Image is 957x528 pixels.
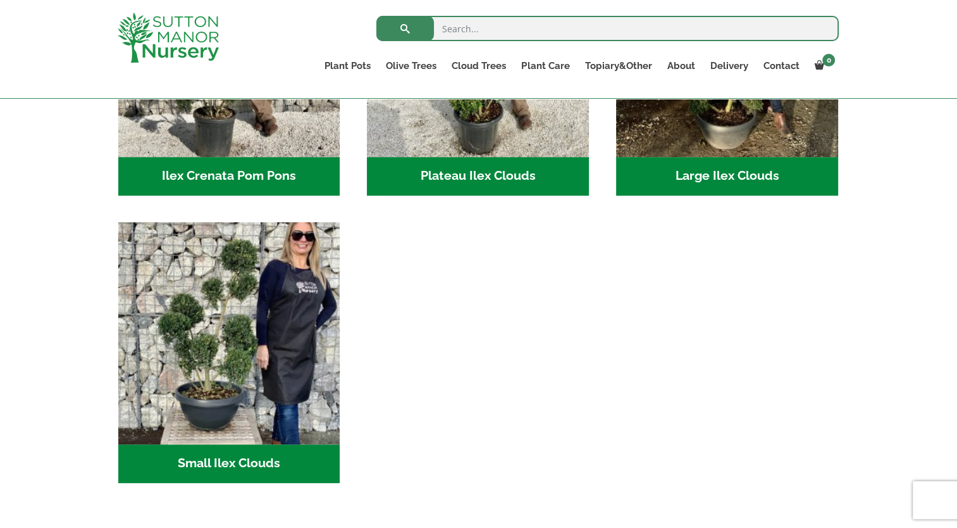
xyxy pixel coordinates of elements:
a: Visit product category Small Ilex Clouds [118,222,340,483]
h2: Small Ilex Clouds [118,444,340,484]
a: Contact [755,57,806,75]
img: logo [118,13,219,63]
span: 0 [822,54,835,66]
h2: Ilex Crenata Pom Pons [118,157,340,196]
a: Topiary&Other [577,57,659,75]
img: Small Ilex Clouds [118,222,340,444]
a: Plant Care [514,57,577,75]
a: About [659,57,702,75]
h2: Plateau Ilex Clouds [367,157,589,196]
h2: Large Ilex Clouds [616,157,838,196]
a: 0 [806,57,839,75]
a: Cloud Trees [444,57,514,75]
input: Search... [376,16,839,41]
a: Plant Pots [317,57,378,75]
a: Olive Trees [378,57,444,75]
a: Delivery [702,57,755,75]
